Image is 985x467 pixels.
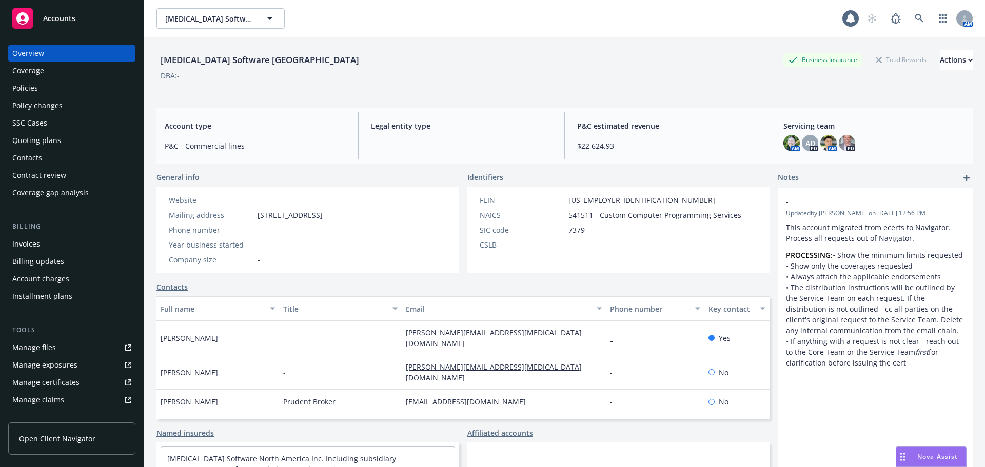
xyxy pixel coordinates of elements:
a: Contract review [8,167,135,184]
div: -Updatedby [PERSON_NAME] on [DATE] 12:56 PMThis account migrated from ecerts to Navigator. Proces... [778,188,973,376]
a: Named insureds [156,428,214,438]
span: [PERSON_NAME] [161,333,218,343]
span: - [258,239,260,250]
div: Manage BORs [12,409,61,425]
strong: PROCESSING: [786,250,833,260]
div: Contract review [12,167,66,184]
div: SSC Cases [12,115,47,131]
a: Overview [8,45,135,62]
div: Total Rewards [871,53,932,66]
a: Search [909,8,930,29]
span: [STREET_ADDRESS] [258,210,323,220]
span: - [371,140,552,151]
span: - [258,225,260,235]
a: Quoting plans [8,132,135,149]
div: Company size [169,254,253,265]
div: Manage claims [12,392,64,408]
span: Updated by [PERSON_NAME] on [DATE] 12:56 PM [786,209,964,218]
a: Contacts [8,150,135,166]
img: photo [820,135,837,151]
div: Phone number [169,225,253,235]
div: NAICS [480,210,564,220]
a: - [610,368,621,377]
div: SIC code [480,225,564,235]
div: Website [169,195,253,206]
span: [PERSON_NAME] [161,367,218,378]
a: [PERSON_NAME][EMAIL_ADDRESS][MEDICAL_DATA][DOMAIN_NAME] [406,328,582,348]
a: - [610,397,621,407]
span: Open Client Navigator [19,433,95,444]
button: Actions [940,50,973,70]
div: Quoting plans [12,132,61,149]
div: Key contact [708,303,754,314]
span: Servicing team [783,120,964,131]
span: [PERSON_NAME] [161,396,218,407]
div: Phone number [610,303,688,314]
span: 541511 - Custom Computer Programming Services [568,210,741,220]
button: Email [402,296,606,321]
div: Installment plans [12,288,72,304]
a: Coverage gap analysis [8,185,135,201]
div: Manage files [12,339,56,356]
span: General info [156,172,200,182]
p: This account migrated from ecerts to Navigator. Process all requests out of Navigator. [786,222,964,243]
a: Invoices [8,236,135,252]
div: Business Insurance [783,53,862,66]
span: AD [805,138,815,149]
a: Contacts [156,281,188,292]
button: Full name [156,296,279,321]
a: Policy changes [8,97,135,114]
a: Billing updates [8,253,135,270]
span: Nova Assist [917,452,958,461]
span: - [283,333,286,343]
span: - [786,196,938,207]
div: Billing [8,221,135,232]
div: Manage exposures [12,357,77,373]
span: Identifiers [467,172,503,182]
div: Policy changes [12,97,63,114]
a: [PERSON_NAME][EMAIL_ADDRESS][MEDICAL_DATA][DOMAIN_NAME] [406,362,582,382]
span: No [719,367,728,378]
span: 7379 [568,225,585,235]
a: Coverage [8,63,135,79]
span: P&C - Commercial lines [165,140,346,151]
span: Accounts [43,14,75,23]
span: - [283,367,286,378]
img: photo [783,135,800,151]
span: Prudent Broker [283,396,336,407]
a: Manage claims [8,392,135,408]
a: Start snowing [862,8,882,29]
a: - [258,195,260,205]
span: P&C estimated revenue [577,120,758,131]
a: [EMAIL_ADDRESS][DOMAIN_NAME] [406,397,534,407]
div: CSLB [480,239,564,250]
a: Installment plans [8,288,135,304]
span: $22,624.93 [577,140,758,151]
div: [MEDICAL_DATA] Software [GEOGRAPHIC_DATA] [156,53,363,67]
span: No [719,396,728,407]
a: Policies [8,80,135,96]
div: Title [283,303,386,314]
span: [US_EMPLOYER_IDENTIFICATION_NUMBER] [568,195,715,206]
div: Coverage [12,63,44,79]
div: Invoices [12,236,40,252]
a: Manage certificates [8,374,135,391]
a: Manage exposures [8,357,135,373]
div: DBA: - [161,70,180,81]
div: Year business started [169,239,253,250]
a: Switch app [933,8,953,29]
a: Account charges [8,271,135,287]
div: FEIN [480,195,564,206]
div: Policies [12,80,38,96]
button: Phone number [606,296,704,321]
a: Accounts [8,4,135,33]
a: Report a Bug [885,8,906,29]
a: add [960,172,973,184]
div: Overview [12,45,44,62]
span: [MEDICAL_DATA] Software [GEOGRAPHIC_DATA] [165,13,254,24]
span: Yes [719,333,731,343]
div: Manage certificates [12,374,80,391]
div: Account charges [12,271,69,287]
